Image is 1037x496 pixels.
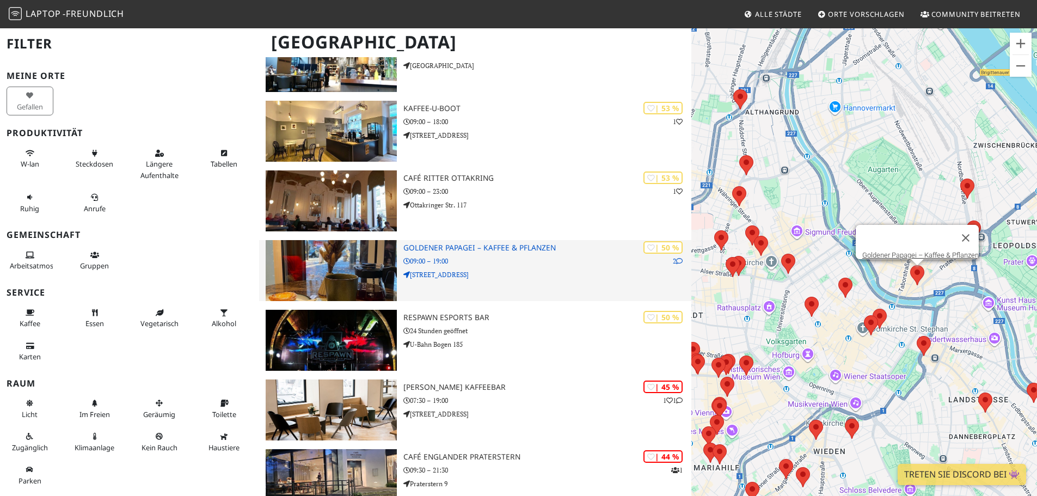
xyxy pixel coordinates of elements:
font: Arbeitsatmosphäre [10,261,72,271]
font: Meine Orte [7,70,65,82]
a: Goldener Papagei – Kaffee & Pflanzen [862,251,979,259]
button: Karten [7,337,53,366]
font: -freundlich [63,8,124,20]
font: Ruhig [20,204,39,213]
font: 2 [673,257,676,265]
a: Respawn eSports Bar | 50 % Respawn eSports Bar 24 Stunden geöffnet U-Bahn Bogen 185 [259,310,691,371]
span: Längere Aufenthalte [140,159,179,180]
font: 09:00 – 23:00 [410,187,448,195]
font: Ottakringer Str. 117 [410,201,467,209]
font: | 53 % [655,173,679,183]
img: Laptopfreundlich [9,7,22,20]
font: Alle Städte [755,9,802,19]
button: Toilette [201,394,248,423]
img: Respawn eSports Bar [266,310,397,371]
font: Steckdosen [76,159,113,169]
font: Gemeinschaft [7,229,81,241]
a: Orte vorschlagen [813,4,909,24]
font: U-Bahn Bogen 185 [410,340,463,348]
font: Anrufe [84,204,106,213]
span: Rauchfrei [142,443,177,452]
font: Produktivität [7,127,83,139]
font: 1 [663,396,666,405]
font: Klimaanlage [75,443,114,452]
font: 09:00 – 19:00 [410,257,448,265]
font: Kein Rauch [142,443,177,452]
font: Im Freien [79,409,110,419]
font: W-lan [21,159,39,169]
img: Goldener Papagei – Kaffee & Pflanzen [266,240,397,301]
button: W-lan [7,144,53,173]
span: Geräumig [143,409,175,419]
button: Licht [7,394,53,423]
font: [STREET_ADDRESS] [410,271,469,279]
a: J. Hornig Kaffeebar | 45 % 11 [PERSON_NAME] Kaffeebar 07:30 – 19:00 [STREET_ADDRESS] [259,379,691,440]
font: Karten [19,352,41,362]
span: Arbeitsfreundliche Tische [211,159,237,169]
button: Haustiere [201,427,248,456]
button: Kein Rauch [136,427,183,456]
button: Tabellen [201,144,248,173]
font: | 44 % [655,451,679,462]
img: J. Hornig Kaffeebar [266,379,397,440]
button: Arbeitsatmosphäre [7,246,53,275]
a: Community beitreten [916,4,1025,24]
font: Licht [22,409,38,419]
font: Essen [85,319,104,328]
font: [PERSON_NAME] Kaffeebar [403,382,506,392]
font: 24 Stunden geöffnet [410,327,468,335]
a: Alle Städte [740,4,806,24]
button: Verkleinern [1010,55,1032,77]
span: Kreditkarten [19,352,41,362]
a: Kaffee-U-Boot | 53 % 1 Kaffee-U-Boot 09:00 – 18:00 [STREET_ADDRESS] [259,101,691,162]
button: Schließen [953,225,979,251]
font: [STREET_ADDRESS] [410,131,469,139]
a: Goldener Papagei – Kaffee & Pflanzen | 50 % 2 Goldener Papagei – Kaffee & Pflanzen 09:00 – 19:00 ... [259,240,691,301]
span: Menschen arbeiten [10,261,72,271]
font: Tabellen [211,159,237,169]
span: Klimatisiert [75,443,114,452]
font: Raum [7,377,35,389]
font: 1 [673,396,676,405]
button: Vegetarisch [136,304,183,333]
span: Haustierfreundlich [208,443,240,452]
span: Gruppentische [80,261,109,271]
span: Zugänglich [12,443,48,452]
font: Toilette [212,409,236,419]
font: 1 [673,118,676,126]
font: Alkohol [212,319,236,328]
span: Stabiles WLAN [21,159,39,169]
button: Gruppen [71,246,118,275]
button: Geräumig [136,394,183,423]
font: Kaffee-U-Boot [403,103,461,113]
font: [GEOGRAPHIC_DATA] [271,30,457,53]
font: Filter [7,34,52,52]
button: Zugänglich [7,427,53,456]
font: Parken [19,476,41,486]
font: | 50 % [655,242,679,253]
button: Vergrößern [1010,33,1032,54]
font: Vegetarisch [140,319,179,328]
font: Service [7,286,45,298]
font: Gruppen [80,261,109,271]
span: Natürliches Licht [22,409,38,419]
font: Café Ritter Ottakring [403,173,494,183]
button: Kaffee [7,304,53,333]
a: Café Ritter Ottakring | 53 % 1 Café Ritter Ottakring 09:00 – 23:00 Ottakringer Str. 117 [259,170,691,231]
button: Längere Aufenthalte [136,144,183,184]
font: 1 [679,466,683,474]
font: | 50 % [655,312,679,322]
font: Kaffee [20,319,40,328]
img: Café Ritter Ottakring [266,170,397,231]
button: Steckdosen [71,144,118,173]
font: Laptop [26,8,61,20]
font: Respawn eSports Bar [403,312,489,322]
